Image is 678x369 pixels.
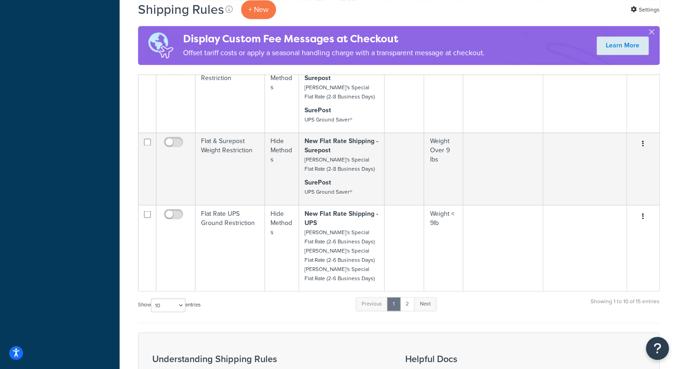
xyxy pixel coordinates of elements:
img: duties-banner-06bc72dcb5fe05cb3f9472aba00be2ae8eb53ab6f0d8bb03d382ba314ac3c341.png [138,26,183,65]
h1: Shipping Rules [138,0,224,18]
a: Settings [631,3,660,16]
small: UPS Ground Saver® [305,188,352,196]
select: Showentries [151,298,185,312]
a: Learn More [597,36,649,55]
td: Flat & Surepost Box Restriction [195,60,265,133]
small: UPS Ground Saver® [305,115,352,124]
label: Show entries [138,298,201,312]
td: Hide Methods [265,60,299,133]
a: 1 [387,297,401,311]
td: Flat Rate UPS Ground Restriction [195,205,265,291]
strong: New Flat Rate Shipping - UPS [305,208,378,227]
small: [PERSON_NAME]'s Special Flat Rate (2-8 Business Days) [305,83,375,101]
h3: Understanding Shipping Rules [152,353,382,363]
strong: SurePost [305,178,331,187]
h3: Helpful Docs [405,353,556,363]
td: Weight < 9lb [424,205,463,291]
small: [PERSON_NAME]'s Special Flat Rate (2-8 Business Days) [305,156,375,173]
td: Hide Methods [265,133,299,205]
button: Open Resource Center [646,337,669,360]
a: Next [414,297,437,311]
a: Previous [356,297,388,311]
strong: New Flat Rate Shipping - Surepost [305,136,378,155]
h4: Display Custom Fee Messages at Checkout [183,31,485,46]
strong: SurePost [305,105,331,115]
p: Offset tariff costs or apply a seasonal handling charge with a transparent message at checkout. [183,46,485,59]
div: Showing 1 to 10 of 15 entries [591,296,660,316]
td: Flat & Surepost Weight Restriction [195,133,265,205]
small: [PERSON_NAME]'s Special Flat Rate (2-6 Business Days) [PERSON_NAME]'s Special Flat Rate (2-6 Busi... [305,228,375,282]
td: Hide Methods [265,205,299,291]
td: Weight Over 9 lbs [424,133,463,205]
a: 2 [400,297,415,311]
